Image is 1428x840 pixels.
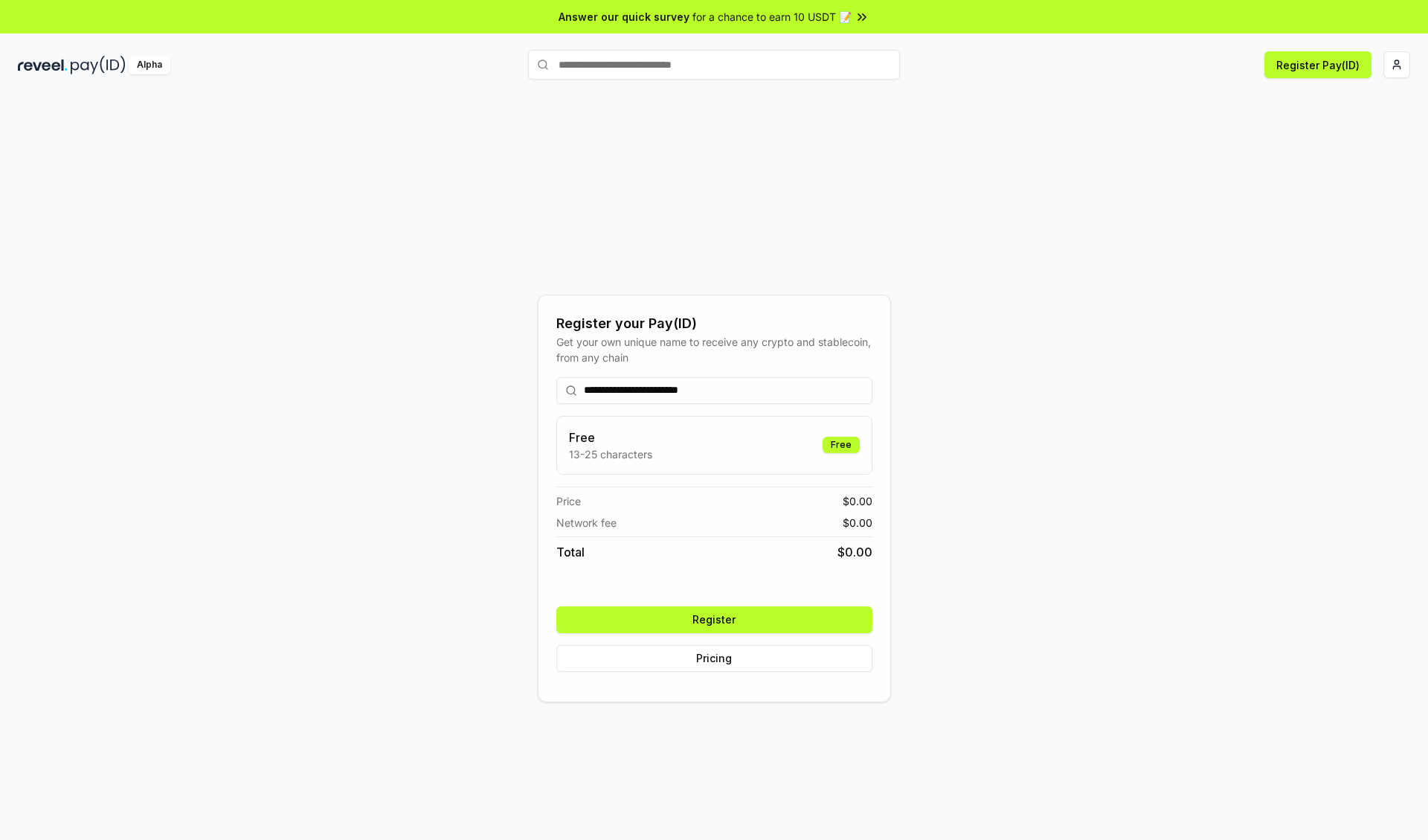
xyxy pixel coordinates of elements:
[556,645,872,672] button: Pricing
[823,437,860,453] div: Free
[556,515,617,530] span: Network fee
[556,606,872,633] button: Register
[692,9,852,25] span: for a chance to earn 10 USDT 📝
[556,543,585,561] span: Total
[569,446,652,462] p: 13-25 characters
[843,493,872,509] span: $ 0.00
[843,515,872,530] span: $ 0.00
[556,313,872,334] div: Register your Pay(ID)
[837,543,872,561] span: $ 0.00
[18,56,68,74] img: reveel_dark
[559,9,689,25] span: Answer our quick survey
[71,56,126,74] img: pay_id
[569,429,652,446] h3: Free
[556,493,581,509] span: Price
[1264,51,1371,78] button: Register Pay(ID)
[129,56,170,74] div: Alpha
[556,334,872,365] div: Get your own unique name to receive any crypto and stablecoin, from any chain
